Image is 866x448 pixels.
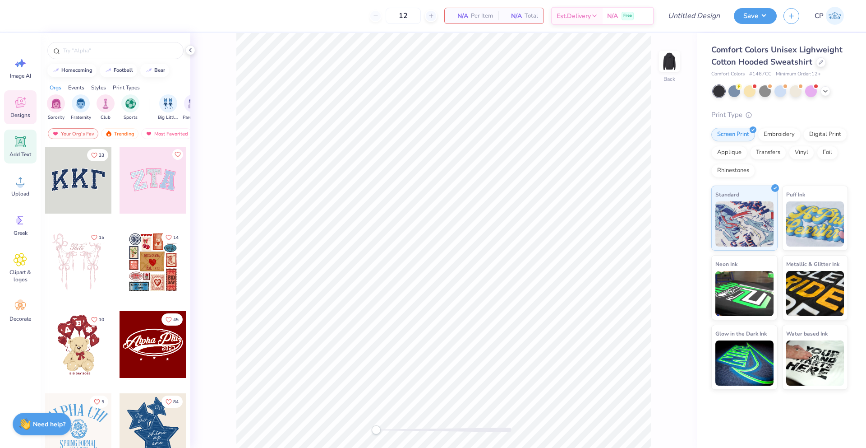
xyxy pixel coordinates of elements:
[786,190,805,199] span: Puff Ink
[10,112,30,119] span: Designs
[90,396,108,408] button: Like
[47,94,65,121] div: filter for Sorority
[101,400,104,404] span: 5
[141,128,192,139] div: Most Favorited
[125,98,136,109] img: Sports Image
[48,114,64,121] span: Sorority
[504,11,522,21] span: N/A
[5,269,35,283] span: Clipart & logos
[786,201,844,247] img: Puff Ink
[121,94,139,121] button: filter button
[87,149,108,161] button: Like
[47,94,65,121] button: filter button
[161,231,183,243] button: Like
[183,94,203,121] button: filter button
[803,128,847,141] div: Digital Print
[163,98,173,109] img: Big Little Reveal Image
[52,131,59,137] img: most_fav.gif
[11,190,29,197] span: Upload
[525,11,538,21] span: Total
[734,8,777,24] button: Save
[51,98,61,109] img: Sorority Image
[711,44,843,67] span: Comfort Colors Unisex Lighweight Cotton Hooded Sweatshirt
[173,235,179,240] span: 14
[715,341,774,386] img: Glow in the Dark Ink
[715,190,739,199] span: Standard
[101,98,111,109] img: Club Image
[9,151,31,158] span: Add Text
[786,341,844,386] img: Water based Ink
[557,11,591,21] span: Est. Delivery
[711,110,848,120] div: Print Type
[68,84,84,92] div: Events
[786,259,839,269] span: Metallic & Glitter Ink
[711,128,755,141] div: Screen Print
[663,75,675,83] div: Back
[9,315,31,322] span: Decorate
[99,153,104,158] span: 33
[105,68,112,73] img: trend_line.gif
[101,114,111,121] span: Club
[183,114,203,121] span: Parent's Weekend
[660,52,678,70] img: Back
[91,84,106,92] div: Styles
[71,114,91,121] span: Fraternity
[715,201,774,247] img: Standard
[154,68,165,73] div: bear
[715,329,767,338] span: Glow in the Dark Ink
[50,84,61,92] div: Orgs
[471,11,493,21] span: Per Item
[47,64,97,77] button: homecoming
[114,68,133,73] div: football
[623,13,632,19] span: Free
[826,7,844,25] img: Caleb Peck
[450,11,468,21] span: N/A
[62,46,178,55] input: Try "Alpha"
[99,235,104,240] span: 15
[145,131,152,137] img: most_fav.gif
[711,164,755,177] div: Rhinestones
[105,131,112,137] img: trending.gif
[10,72,31,79] span: Image AI
[101,128,138,139] div: Trending
[121,94,139,121] div: filter for Sports
[33,420,65,429] strong: Need help?
[173,317,179,322] span: 45
[158,94,179,121] div: filter for Big Little Reveal
[173,400,179,404] span: 84
[711,70,745,78] span: Comfort Colors
[161,313,183,326] button: Like
[386,8,421,24] input: – –
[158,114,179,121] span: Big Little Reveal
[715,259,737,269] span: Neon Ink
[48,128,98,139] div: Your Org's Fav
[71,94,91,121] button: filter button
[140,64,169,77] button: bear
[372,425,381,434] div: Accessibility label
[815,11,824,21] span: CP
[607,11,618,21] span: N/A
[99,317,104,322] span: 10
[87,313,108,326] button: Like
[71,94,91,121] div: filter for Fraternity
[172,149,183,160] button: Like
[158,94,179,121] button: filter button
[758,128,801,141] div: Embroidery
[161,396,183,408] button: Like
[145,68,152,73] img: trend_line.gif
[188,98,198,109] img: Parent's Weekend Image
[183,94,203,121] div: filter for Parent's Weekend
[776,70,821,78] span: Minimum Order: 12 +
[76,98,86,109] img: Fraternity Image
[100,64,137,77] button: football
[124,114,138,121] span: Sports
[711,146,747,159] div: Applique
[789,146,814,159] div: Vinyl
[817,146,838,159] div: Foil
[786,329,828,338] span: Water based Ink
[661,7,727,25] input: Untitled Design
[750,146,786,159] div: Transfers
[786,271,844,316] img: Metallic & Glitter Ink
[749,70,771,78] span: # 1467CC
[52,68,60,73] img: trend_line.gif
